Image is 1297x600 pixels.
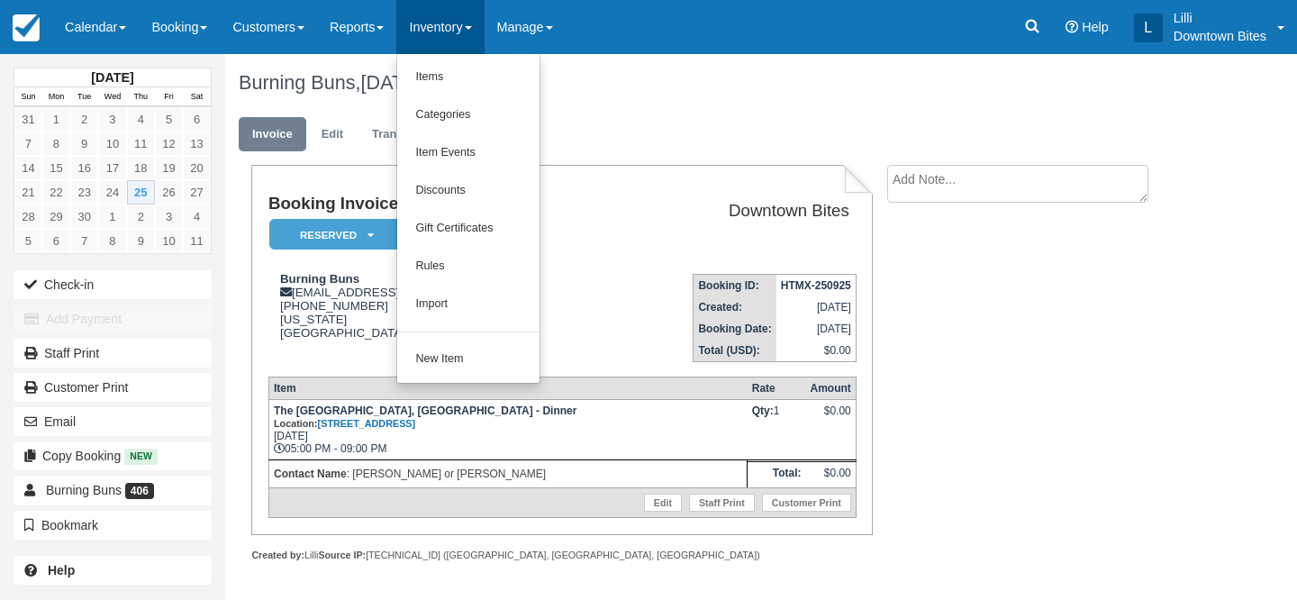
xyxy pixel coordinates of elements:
div: Lilli [TECHNICAL_ID] ([GEOGRAPHIC_DATA], [GEOGRAPHIC_DATA], [GEOGRAPHIC_DATA]) [251,549,873,562]
td: 1 [748,400,806,460]
a: 2 [127,205,155,229]
strong: Created by: [251,550,304,560]
a: Customer Print [14,373,212,402]
a: Edit [644,494,682,512]
a: 5 [14,229,42,253]
a: Burning Buns 406 [14,476,212,505]
button: Bookmark [14,511,212,540]
a: Transactions [358,117,458,152]
div: $0.00 [810,405,850,432]
p: : [PERSON_NAME] or [PERSON_NAME] [274,465,742,483]
small: Location: [274,418,415,429]
a: 11 [183,229,211,253]
a: 12 [155,132,183,156]
a: 24 [98,180,126,205]
td: [DATE] 05:00 PM - 09:00 PM [268,400,747,460]
a: 14 [14,156,42,180]
th: Mon [42,87,70,107]
a: 8 [98,229,126,253]
a: 2 [70,107,98,132]
a: 29 [42,205,70,229]
a: Customer Print [762,494,851,512]
th: Total (USD): [694,340,776,362]
strong: HTMX-250925 [781,279,851,292]
a: Import [397,286,540,323]
a: 3 [98,107,126,132]
span: Help [1082,20,1109,34]
a: 10 [155,229,183,253]
a: 6 [42,229,70,253]
a: 10 [98,132,126,156]
a: 6 [183,107,211,132]
a: Categories [397,96,540,134]
th: Sat [183,87,211,107]
a: 1 [42,107,70,132]
th: Created: [694,296,776,318]
a: Staff Print [14,339,212,368]
a: 3 [155,205,183,229]
a: 5 [155,107,183,132]
strong: [DATE] [91,70,133,85]
a: Staff Print [689,494,755,512]
th: Total: [748,461,806,488]
strong: Qty [752,405,774,417]
h2: Downtown Bites [618,202,849,221]
th: Rate [748,377,806,400]
a: Item Events [397,134,540,172]
button: Copy Booking New [14,441,212,470]
a: 7 [70,229,98,253]
a: Items [397,59,540,96]
a: 4 [127,107,155,132]
div: [EMAIL_ADDRESS][DOMAIN_NAME] [PHONE_NUMBER] [US_STATE] [GEOGRAPHIC_DATA] [268,272,611,340]
strong: Source IP: [318,550,366,560]
button: Check-in [14,270,212,299]
strong: The [GEOGRAPHIC_DATA], [GEOGRAPHIC_DATA] - Dinner [274,405,576,430]
span: Burning Buns [46,483,122,497]
th: Amount [805,377,856,400]
a: 18 [127,156,155,180]
th: Fri [155,87,183,107]
button: Email [14,407,212,436]
a: 27 [183,180,211,205]
em: Reserved [269,219,404,250]
th: Thu [127,87,155,107]
a: 19 [155,156,183,180]
a: 9 [70,132,98,156]
h1: Booking Invoice [268,195,611,214]
a: 1 [98,205,126,229]
a: Gift Certificates [397,210,540,248]
strong: Contact Name [274,468,347,480]
a: 7 [14,132,42,156]
th: Item [268,377,747,400]
a: 17 [98,156,126,180]
a: 15 [42,156,70,180]
a: 4 [183,205,211,229]
th: Wed [98,87,126,107]
a: 11 [127,132,155,156]
a: 21 [14,180,42,205]
p: Lilli [1174,9,1266,27]
th: Booking ID: [694,275,776,297]
td: [DATE] [776,296,857,318]
a: Invoice [239,117,306,152]
a: 26 [155,180,183,205]
b: Help [48,563,75,577]
button: Add Payment [14,305,212,333]
a: 16 [70,156,98,180]
td: [DATE] [776,318,857,340]
a: 20 [183,156,211,180]
p: Downtown Bites [1174,27,1266,45]
ul: Inventory [396,54,540,384]
strong: Burning Buns [280,272,359,286]
span: 406 [125,483,154,499]
span: [DATE] [361,71,422,94]
i: Help [1066,21,1078,33]
th: Tue [70,87,98,107]
a: 22 [42,180,70,205]
a: 23 [70,180,98,205]
div: L [1134,14,1163,42]
span: New [124,449,158,464]
a: Rules [397,248,540,286]
h1: Burning Buns, [239,72,1184,94]
a: Reserved [268,218,398,251]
